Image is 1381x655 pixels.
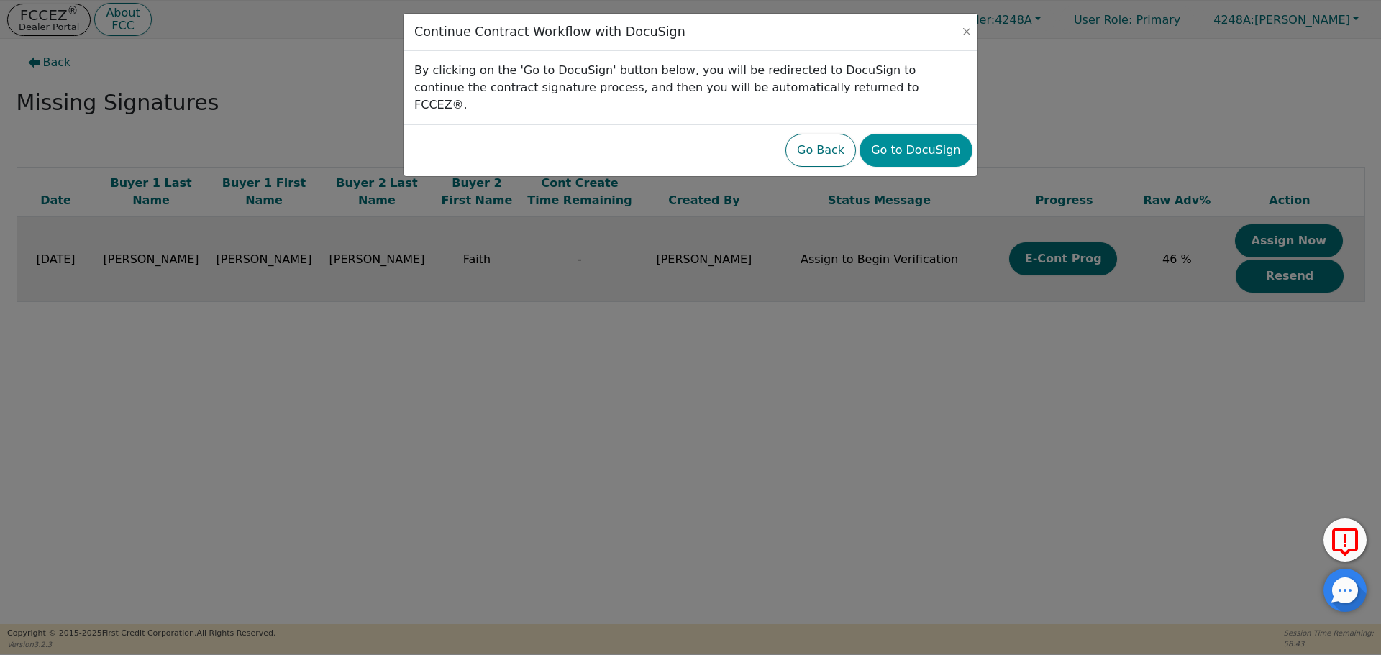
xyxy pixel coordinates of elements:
[1323,518,1367,562] button: Report Error to FCC
[785,134,856,167] button: Go Back
[960,24,974,39] button: Close
[414,24,685,40] h3: Continue Contract Workflow with DocuSign
[414,62,967,114] p: By clicking on the 'Go to DocuSign' button below, you will be redirected to DocuSign to continue ...
[860,134,972,167] button: Go to DocuSign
